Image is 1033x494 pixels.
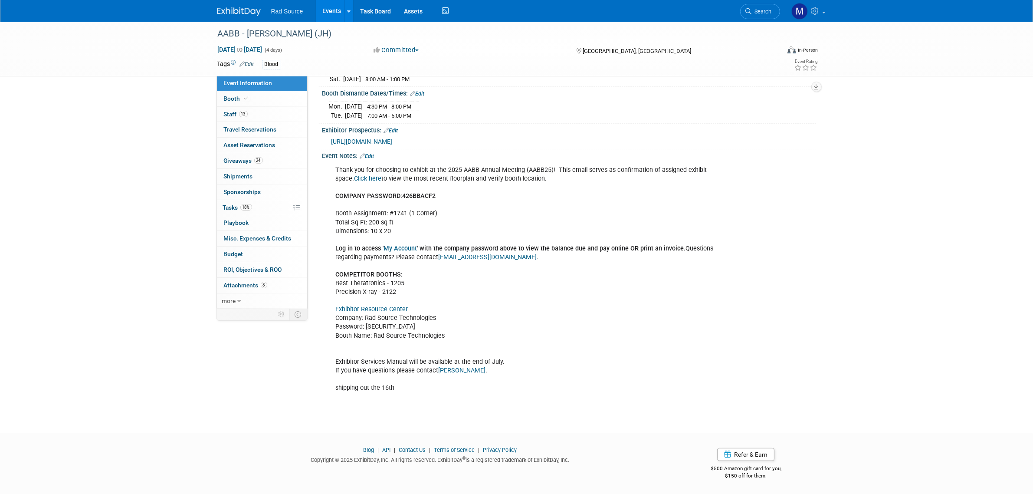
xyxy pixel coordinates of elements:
span: 8:00 AM - 1:00 PM [366,76,410,82]
a: Terms of Service [434,447,475,453]
span: Rad Source [271,8,303,15]
td: Tags [217,59,254,69]
a: Misc. Expenses & Credits [217,231,307,246]
span: | [476,447,482,453]
a: Click here [354,175,382,182]
span: Staff [224,111,248,118]
a: Refer & Earn [717,448,774,461]
a: Tasks18% [217,200,307,215]
td: [DATE] [344,74,361,83]
div: AABB - [PERSON_NAME] (JH) [215,26,767,42]
span: [GEOGRAPHIC_DATA], [GEOGRAPHIC_DATA] [583,48,691,54]
img: Format-Inperson.png [787,46,796,53]
span: Event Information [224,79,272,86]
b: COMPANY PASSWORD: [336,192,403,200]
div: Event Notes: [322,149,816,161]
a: Playbook [217,215,307,231]
b: Log in to access ' ' with the company password above to view the balance due and pay online OR pr... [336,245,686,252]
div: Copyright © 2025 ExhibitDay, Inc. All rights reserved. ExhibitDay is a registered trademark of Ex... [217,454,663,464]
span: Tasks [223,204,252,211]
span: 7:00 AM - 5:00 PM [367,112,412,119]
b: BOOTHS [377,271,401,278]
span: 18% [240,204,252,211]
td: Mon. [329,102,345,111]
span: ROI, Objectives & ROO [224,266,282,273]
span: 24 [254,157,263,164]
img: Melissa Conboy [791,3,808,20]
span: (4 days) [264,47,282,53]
div: Exhibitor Prospectus: [322,124,816,135]
sup: ® [462,456,466,461]
span: Sponsorships [224,188,261,195]
span: [DATE] [DATE] [217,46,263,53]
a: Edit [240,61,254,67]
span: 8 [261,282,267,288]
div: $150 off for them. [676,472,816,480]
a: Budget [217,247,307,262]
span: Giveaways [224,157,263,164]
a: [EMAIL_ADDRESS][DOMAIN_NAME] [439,254,537,261]
a: Privacy Policy [483,447,517,453]
a: API [382,447,390,453]
img: ExhibitDay [217,7,261,16]
td: Tue. [329,111,345,120]
a: My Account [384,245,417,252]
div: Thank you for choosing to exhibit at the 2025 AABB Annual Meeting (AABB25)! This email serves as ... [330,161,721,397]
button: Committed [371,46,422,55]
a: Asset Reservations [217,138,307,153]
span: Booth [224,95,250,102]
a: Edit [360,153,374,159]
span: | [375,447,381,453]
span: Asset Reservations [224,142,275,148]
a: Blog [363,447,374,453]
a: Giveaways24 [217,153,307,168]
a: Edit [410,91,425,97]
a: Exhibitor Resource Center [336,306,408,313]
div: Blood [262,60,281,69]
a: Search [740,4,780,19]
td: [DATE] [345,111,363,120]
a: ROI, Objectives & ROO [217,262,307,277]
a: Event Information [217,76,307,91]
span: Attachments [224,282,267,289]
a: Edit [384,128,398,134]
a: Travel Reservations [217,122,307,137]
span: Search [752,8,772,15]
div: Event Format [729,45,818,58]
span: Travel Reservations [224,126,277,133]
span: 4:30 PM - 8:00 PM [367,103,412,110]
span: Playbook [224,219,249,226]
a: Booth [217,91,307,106]
span: more [222,297,236,304]
i: Booth reservation complete [244,96,249,101]
a: Attachments8 [217,278,307,293]
span: | [427,447,433,453]
div: $500 Amazon gift card for you, [676,459,816,479]
a: [PERSON_NAME] [439,367,486,374]
div: In-Person [797,47,818,53]
div: Event Rating [794,59,817,64]
b: 426BBACF2 [403,192,436,200]
a: Sponsorships [217,184,307,200]
td: Toggle Event Tabs [289,309,307,320]
td: Personalize Event Tab Strip [275,309,290,320]
span: Misc. Expenses & Credits [224,235,292,242]
span: Shipments [224,173,253,180]
a: Staff13 [217,107,307,122]
td: Sat. [329,74,344,83]
span: Budget [224,250,243,257]
div: Booth Dismantle Dates/Times: [322,87,816,98]
span: 13 [239,111,248,117]
a: Shipments [217,169,307,184]
span: to [236,46,244,53]
a: [URL][DOMAIN_NAME] [331,138,393,145]
span: | [392,447,397,453]
a: Contact Us [399,447,426,453]
a: more [217,293,307,309]
td: [DATE] [345,102,363,111]
b: COMPETITOR [336,271,375,278]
